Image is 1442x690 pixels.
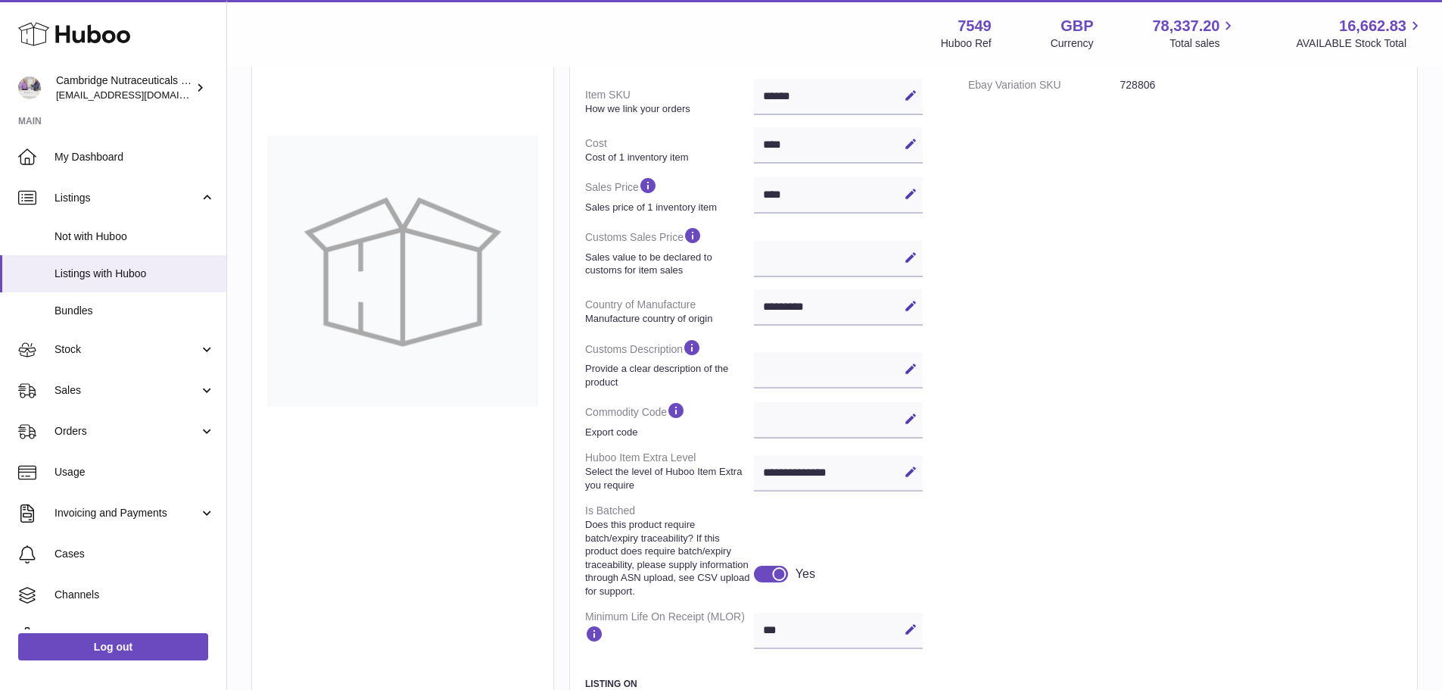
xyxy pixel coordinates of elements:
[796,566,815,582] div: Yes
[585,102,750,116] strong: How we link your orders
[585,395,754,445] dt: Commodity Code
[55,588,215,602] span: Channels
[585,518,750,598] strong: Does this product require batch/expiry traceability? If this product does require batch/expiry tr...
[585,251,750,277] strong: Sales value to be declared to customs for item sales
[585,426,750,439] strong: Export code
[585,445,754,498] dt: Huboo Item Extra Level
[18,76,41,99] img: internalAdmin-7549@internal.huboo.com
[55,547,215,561] span: Cases
[585,201,750,214] strong: Sales price of 1 inventory item
[968,72,1120,98] dt: Ebay Variation SKU
[958,16,992,36] strong: 7549
[1296,16,1424,51] a: 16,662.83 AVAILABLE Stock Total
[585,130,754,170] dt: Cost
[585,678,923,690] h3: Listing On
[55,267,215,281] span: Listings with Huboo
[585,604,754,654] dt: Minimum Life On Receipt (MLOR)
[18,633,208,660] a: Log out
[55,191,199,205] span: Listings
[1152,16,1237,51] a: 78,337.20 Total sales
[55,629,215,643] span: Settings
[55,150,215,164] span: My Dashboard
[1296,36,1424,51] span: AVAILABLE Stock Total
[585,82,754,121] dt: Item SKU
[585,465,750,492] strong: Select the level of Huboo Item Extra you require
[55,304,215,318] span: Bundles
[1339,16,1406,36] span: 16,662.83
[56,89,223,101] span: [EMAIL_ADDRESS][DOMAIN_NAME]
[585,170,754,220] dt: Sales Price
[1051,36,1094,51] div: Currency
[585,292,754,331] dt: Country of Manufacture
[585,362,750,389] strong: Provide a clear description of the product
[55,465,215,479] span: Usage
[1169,36,1237,51] span: Total sales
[55,342,199,357] span: Stock
[585,332,754,395] dt: Customs Description
[585,498,754,604] dt: Is Batched
[1060,16,1093,36] strong: GBP
[1120,72,1402,98] dd: 728806
[56,73,192,102] div: Cambridge Nutraceuticals Ltd
[585,312,750,326] strong: Manufacture country of origin
[55,424,199,439] span: Orders
[941,36,992,51] div: Huboo Ref
[1152,16,1219,36] span: 78,337.20
[585,151,750,164] strong: Cost of 1 inventory item
[55,506,199,520] span: Invoicing and Payments
[267,136,538,407] img: no-photo-large.jpg
[585,220,754,283] dt: Customs Sales Price
[55,383,199,398] span: Sales
[55,229,215,244] span: Not with Huboo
